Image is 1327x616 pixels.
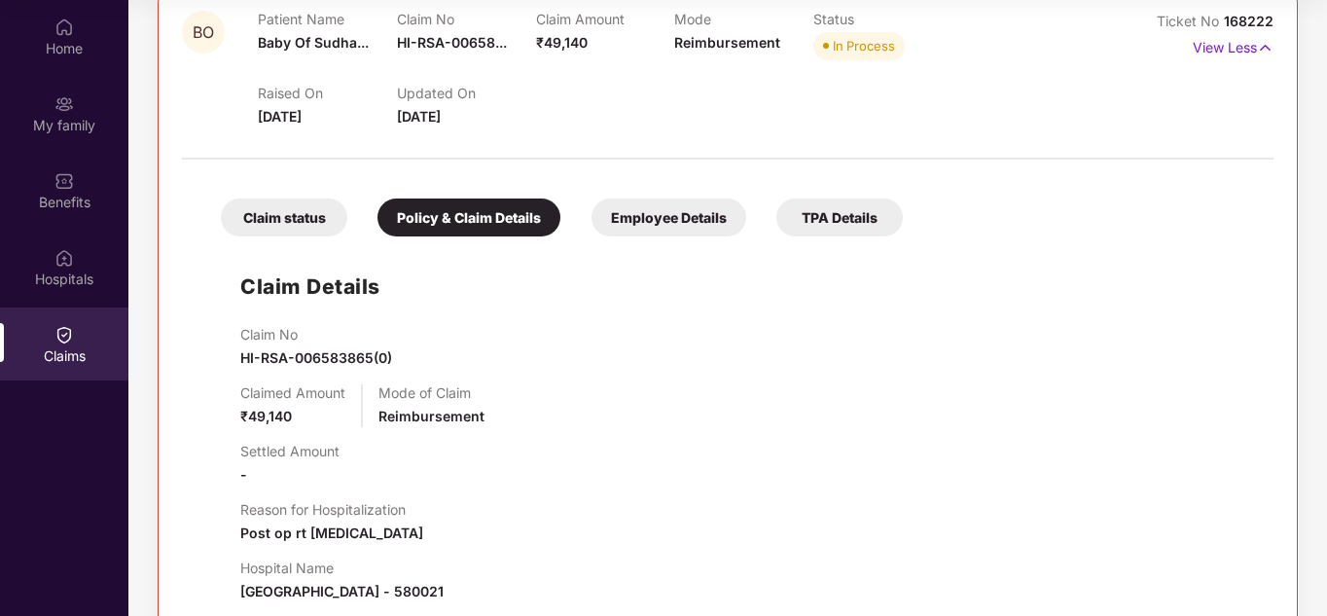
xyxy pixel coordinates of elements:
div: Claim status [221,199,347,236]
p: Updated On [397,85,536,101]
p: Raised On [258,85,397,101]
span: Post op rt [MEDICAL_DATA] [240,525,423,541]
h1: Claim Details [240,271,380,303]
p: Claimed Amount [240,384,345,401]
span: ₹49,140 [240,408,292,424]
img: svg+xml;base64,PHN2ZyBpZD0iSG9zcGl0YWxzIiB4bWxucz0iaHR0cDovL3d3dy53My5vcmcvMjAwMC9zdmciIHdpZHRoPS... [54,248,74,268]
div: Employee Details [592,199,746,236]
p: Claim Amount [536,11,675,27]
p: Mode of Claim [378,384,484,401]
p: Mode [674,11,813,27]
img: svg+xml;base64,PHN2ZyBpZD0iQmVuZWZpdHMiIHhtbG5zPSJodHRwOi8vd3d3LnczLm9yZy8yMDAwL3N2ZyIgd2lkdGg9Ij... [54,171,74,191]
span: Reimbursement [378,408,484,424]
span: HI-RSA-00658... [397,34,507,51]
span: [DATE] [397,108,441,125]
p: Status [813,11,952,27]
span: [DATE] [258,108,302,125]
img: svg+xml;base64,PHN2ZyB4bWxucz0iaHR0cDovL3d3dy53My5vcmcvMjAwMC9zdmciIHdpZHRoPSIxNyIgaGVpZ2h0PSIxNy... [1257,37,1273,58]
span: Ticket No [1157,13,1224,29]
p: Claim No [397,11,536,27]
div: Policy & Claim Details [377,199,560,236]
span: [GEOGRAPHIC_DATA] - 580021 [240,583,444,599]
span: Reimbursement [674,34,780,51]
div: TPA Details [776,199,903,236]
span: Baby Of Sudha... [258,34,369,51]
span: - [240,466,247,483]
span: 168222 [1224,13,1273,29]
p: View Less [1193,32,1273,58]
span: ₹49,140 [536,34,588,51]
img: svg+xml;base64,PHN2ZyBpZD0iQ2xhaW0iIHhtbG5zPSJodHRwOi8vd3d3LnczLm9yZy8yMDAwL3N2ZyIgd2lkdGg9IjIwIi... [54,325,74,344]
img: svg+xml;base64,PHN2ZyBpZD0iSG9tZSIgeG1sbnM9Imh0dHA6Ly93d3cudzMub3JnLzIwMDAvc3ZnIiB3aWR0aD0iMjAiIG... [54,18,74,37]
p: Hospital Name [240,560,444,576]
p: Reason for Hospitalization [240,501,423,518]
div: In Process [833,36,895,55]
p: Claim No [240,326,392,343]
span: HI-RSA-006583865(0) [240,349,392,366]
span: BO [193,24,214,41]
p: Settled Amount [240,443,340,459]
p: Patient Name [258,11,397,27]
img: svg+xml;base64,PHN2ZyB3aWR0aD0iMjAiIGhlaWdodD0iMjAiIHZpZXdCb3g9IjAgMCAyMCAyMCIgZmlsbD0ibm9uZSIgeG... [54,94,74,114]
